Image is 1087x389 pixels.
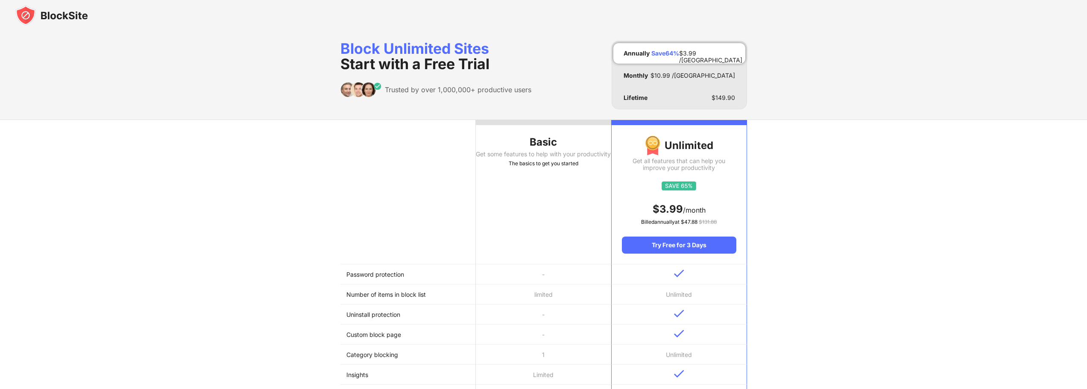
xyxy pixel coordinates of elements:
[476,135,611,149] div: Basic
[674,330,684,338] img: v-blue.svg
[611,345,747,365] td: Unlimited
[340,325,476,345] td: Custom block page
[674,370,684,378] img: v-blue.svg
[476,365,611,385] td: Limited
[645,135,660,156] img: img-premium-medal
[340,365,476,385] td: Insights
[476,325,611,345] td: -
[699,219,717,225] span: $ 131.88
[15,5,88,26] img: blocksite-icon-black.svg
[476,284,611,304] td: limited
[712,94,735,101] div: $ 149.90
[476,345,611,365] td: 1
[624,72,648,79] div: Monthly
[622,218,736,226] div: Billed annually at $ 47.88
[340,345,476,365] td: Category blocking
[650,72,735,79] div: $ 10.99 /[GEOGRAPHIC_DATA]
[622,135,736,156] div: Unlimited
[611,284,747,304] td: Unlimited
[651,50,679,57] div: Save 64 %
[476,151,611,158] div: Get some features to help with your productivity
[624,50,650,57] div: Annually
[653,203,683,215] span: $ 3.99
[476,304,611,325] td: -
[340,284,476,304] td: Number of items in block list
[340,264,476,284] td: Password protection
[679,50,742,57] div: $ 3.99 /[GEOGRAPHIC_DATA]
[340,41,531,72] div: Block Unlimited Sites
[674,310,684,318] img: v-blue.svg
[622,202,736,216] div: /month
[340,82,382,97] img: trusted-by.svg
[622,158,736,171] div: Get all features that can help you improve your productivity
[624,94,648,101] div: Lifetime
[476,264,611,284] td: -
[674,269,684,278] img: v-blue.svg
[476,159,611,168] div: The basics to get you started
[340,55,489,73] span: Start with a Free Trial
[662,181,696,190] img: save65.svg
[340,304,476,325] td: Uninstall protection
[385,85,531,94] div: Trusted by over 1,000,000+ productive users
[622,237,736,254] div: Try Free for 3 Days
